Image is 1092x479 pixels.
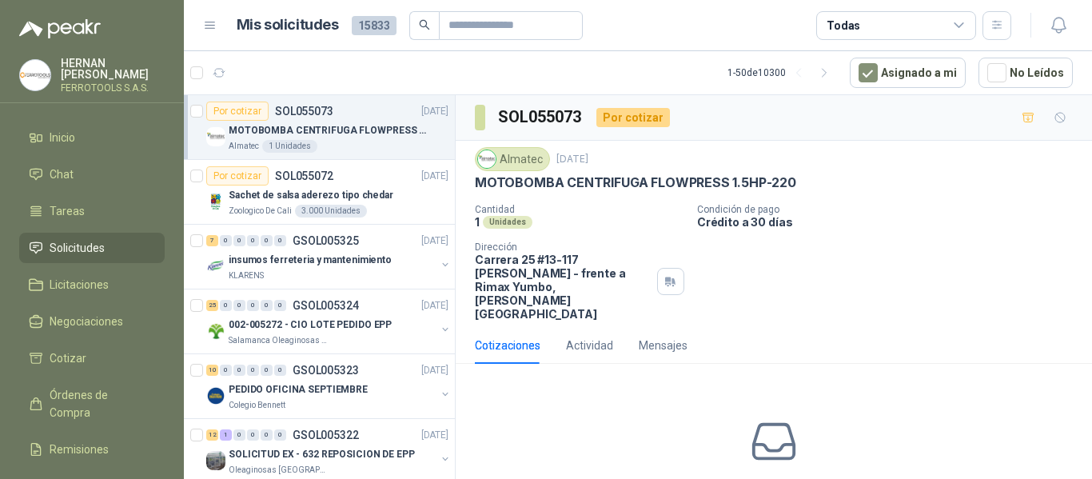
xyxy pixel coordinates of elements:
[483,216,532,229] div: Unidades
[352,16,397,35] span: 15833
[262,140,317,153] div: 1 Unidades
[274,429,286,441] div: 0
[50,386,149,421] span: Órdenes de Compra
[850,58,966,88] button: Asignado a mi
[421,104,448,119] p: [DATE]
[50,313,123,330] span: Negociaciones
[475,241,651,253] p: Dirección
[275,170,333,182] p: SOL055072
[233,429,245,441] div: 0
[220,429,232,441] div: 1
[274,300,286,311] div: 0
[19,306,165,337] a: Negociaciones
[50,202,85,220] span: Tareas
[206,166,269,186] div: Por cotizar
[229,123,428,138] p: MOTOBOMBA CENTRIFUGA FLOWPRESS 1.5HP-220
[596,108,670,127] div: Por cotizar
[19,380,165,428] a: Órdenes de Compra
[229,269,264,282] p: KLARENS
[229,399,285,412] p: Colegio Bennett
[421,363,448,378] p: [DATE]
[19,343,165,373] a: Cotizar
[421,428,448,443] p: [DATE]
[229,317,392,333] p: 002-005272 - CIO LOTE PEDIDO EPP
[261,365,273,376] div: 0
[274,365,286,376] div: 0
[206,365,218,376] div: 10
[220,365,232,376] div: 0
[247,365,259,376] div: 0
[727,60,837,86] div: 1 - 50 de 10300
[19,159,165,190] a: Chat
[184,95,455,160] a: Por cotizarSOL055073[DATE] Company LogoMOTOBOMBA CENTRIFUGA FLOWPRESS 1.5HP-220Almatec1 Unidades
[220,300,232,311] div: 0
[639,337,687,354] div: Mensajes
[475,147,550,171] div: Almatec
[19,233,165,263] a: Solicitudes
[206,300,218,311] div: 25
[978,58,1073,88] button: No Leídos
[50,276,109,293] span: Licitaciones
[475,337,540,354] div: Cotizaciones
[229,334,329,347] p: Salamanca Oleaginosas SAS
[19,19,101,38] img: Logo peakr
[229,140,259,153] p: Almatec
[237,14,339,37] h1: Mis solicitudes
[229,205,292,218] p: Zoologico De Cali
[247,235,259,246] div: 0
[233,365,245,376] div: 0
[20,60,50,90] img: Company Logo
[19,434,165,465] a: Remisiones
[206,127,225,146] img: Company Logo
[293,365,359,376] p: GSOL005323
[229,188,393,203] p: Sachet de salsa aderezo tipo chedar
[261,235,273,246] div: 0
[206,192,225,211] img: Company Logo
[827,17,860,34] div: Todas
[206,361,452,412] a: 10 0 0 0 0 0 GSOL005323[DATE] Company LogoPEDIDO OFICINA SEPTIEMBREColegio Bennett
[293,235,359,246] p: GSOL005325
[475,174,796,191] p: MOTOBOMBA CENTRIFUGA FLOWPRESS 1.5HP-220
[697,204,1086,215] p: Condición de pago
[50,349,86,367] span: Cotizar
[206,451,225,470] img: Company Logo
[261,429,273,441] div: 0
[295,205,367,218] div: 3.000 Unidades
[50,166,74,183] span: Chat
[421,234,448,249] p: [DATE]
[61,83,165,93] p: FERROTOOLS S.A.S.
[556,152,588,167] p: [DATE]
[50,239,105,257] span: Solicitudes
[206,102,269,121] div: Por cotizar
[206,386,225,405] img: Company Logo
[419,19,430,30] span: search
[247,429,259,441] div: 0
[475,215,480,229] p: 1
[229,464,329,477] p: Oleaginosas [GEOGRAPHIC_DATA][PERSON_NAME]
[19,196,165,226] a: Tareas
[261,300,273,311] div: 0
[233,235,245,246] div: 0
[293,429,359,441] p: GSOL005322
[206,429,218,441] div: 12
[206,425,452,477] a: 12 1 0 0 0 0 GSOL005322[DATE] Company LogoSOLICITUD EX - 632 REPOSICION DE EPPOleaginosas [GEOGRA...
[206,235,218,246] div: 7
[50,441,109,458] span: Remisiones
[233,300,245,311] div: 0
[19,122,165,153] a: Inicio
[478,150,496,168] img: Company Logo
[475,253,651,321] p: Carrera 25 #13-117 [PERSON_NAME] - frente a Rimax Yumbo , [PERSON_NAME][GEOGRAPHIC_DATA]
[220,235,232,246] div: 0
[206,257,225,276] img: Company Logo
[421,298,448,313] p: [DATE]
[206,231,452,282] a: 7 0 0 0 0 0 GSOL005325[DATE] Company Logoinsumos ferreteria y mantenimientoKLARENS
[274,235,286,246] div: 0
[61,58,165,80] p: HERNAN [PERSON_NAME]
[566,337,613,354] div: Actividad
[247,300,259,311] div: 0
[421,169,448,184] p: [DATE]
[498,105,584,130] h3: SOL055073
[697,215,1086,229] p: Crédito a 30 días
[229,447,415,462] p: SOLICITUD EX - 632 REPOSICION DE EPP
[206,296,452,347] a: 25 0 0 0 0 0 GSOL005324[DATE] Company Logo002-005272 - CIO LOTE PEDIDO EPPSalamanca Oleaginosas SAS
